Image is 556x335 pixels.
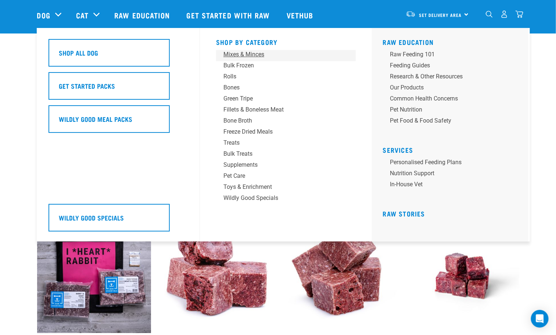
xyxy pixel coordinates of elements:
[383,146,523,152] h5: Services
[223,172,338,180] div: Pet Care
[49,72,188,105] a: Get Started Packs
[383,72,523,83] a: Research & Other Resources
[216,83,356,94] a: Bones
[59,81,115,91] h5: Get Started Packs
[216,116,356,127] a: Bone Broth
[216,50,356,61] a: Mixes & Minces
[223,161,338,169] div: Supplements
[390,83,505,92] div: Our Products
[216,72,356,83] a: Rolls
[223,183,338,191] div: Toys & Enrichment
[419,14,462,16] span: Set Delivery Area
[49,105,188,138] a: Wildly Good Meal Packs
[390,50,505,59] div: Raw Feeding 101
[59,213,124,222] h5: Wildly Good Specials
[216,149,356,161] a: Bulk Treats
[383,94,523,105] a: Common Health Concerns
[160,219,274,333] img: 1077 Wild Goat Mince 01
[216,94,356,105] a: Green Tripe
[179,0,279,30] a: Get started with Raw
[383,169,523,180] a: Nutrition Support
[216,105,356,116] a: Fillets & Boneless Meat
[383,158,523,169] a: Personalised Feeding Plans
[223,61,338,70] div: Bulk Frozen
[383,180,523,191] a: In-house vet
[49,204,188,237] a: Wildly Good Specials
[76,10,89,21] a: Cat
[383,83,523,94] a: Our Products
[405,219,519,333] img: Raw Essentials Hare Mince Raw Bites For Cats & Dogs
[383,61,523,72] a: Feeding Guides
[383,105,523,116] a: Pet Nutrition
[59,48,98,57] h5: Shop All Dog
[279,0,323,30] a: Vethub
[390,94,505,103] div: Common Health Concerns
[390,72,505,81] div: Research & Other Resources
[216,61,356,72] a: Bulk Frozen
[486,11,493,18] img: home-icon-1@2x.png
[531,310,549,328] div: Open Intercom Messenger
[49,39,188,72] a: Shop All Dog
[37,10,50,21] a: Dog
[216,127,356,138] a: Freeze Dried Meals
[223,50,338,59] div: Mixes & Minces
[216,138,356,149] a: Treats
[59,114,133,124] h5: Wildly Good Meal Packs
[223,105,338,114] div: Fillets & Boneless Meat
[223,72,338,81] div: Rolls
[223,116,338,125] div: Bone Broth
[516,10,523,18] img: home-icon@2x.png
[223,94,338,103] div: Green Tripe
[383,40,434,44] a: Raw Education
[216,183,356,194] a: Toys & Enrichment
[283,219,397,333] img: 1102 Possum Mince 01
[223,127,338,136] div: Freeze Dried Meals
[501,10,508,18] img: user.png
[216,161,356,172] a: Supplements
[390,116,505,125] div: Pet Food & Food Safety
[37,219,151,333] img: Assortment Of Raw Essential Products For Cats Including, Pink And Black Tote Bag With "I *Heart* ...
[406,11,416,17] img: van-moving.png
[383,116,523,127] a: Pet Food & Food Safety
[216,172,356,183] a: Pet Care
[383,50,523,61] a: Raw Feeding 101
[223,149,338,158] div: Bulk Treats
[223,83,338,92] div: Bones
[223,194,338,202] div: Wildly Good Specials
[390,61,505,70] div: Feeding Guides
[107,0,179,30] a: Raw Education
[216,194,356,205] a: Wildly Good Specials
[223,138,338,147] div: Treats
[383,212,425,215] a: Raw Stories
[390,105,505,114] div: Pet Nutrition
[216,38,356,44] h5: Shop By Category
